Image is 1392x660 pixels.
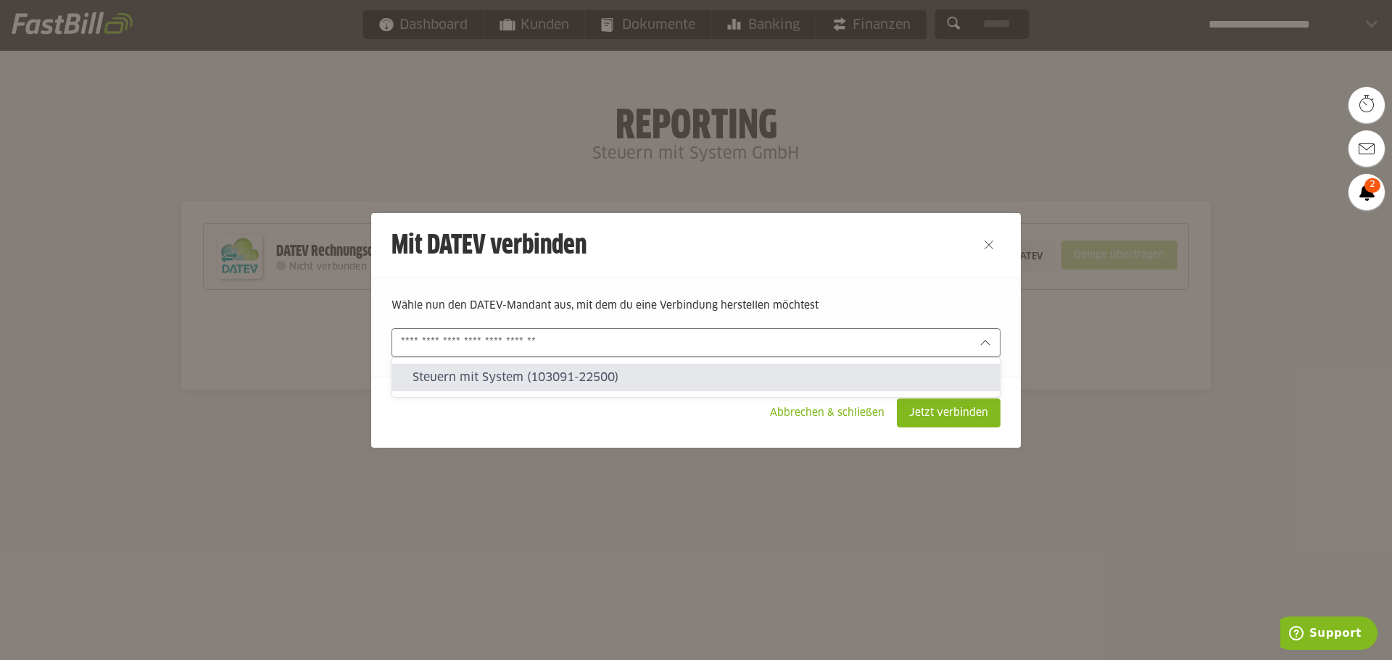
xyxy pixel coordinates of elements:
p: Wähle nun den DATEV-Mandant aus, mit dem du eine Verbindung herstellen möchtest [391,298,1000,314]
iframe: Öffnet ein Widget, in dem Sie weitere Informationen finden [1280,617,1377,653]
a: 2 [1348,174,1385,210]
sl-button: Abbrechen & schließen [758,398,897,427]
sl-option: Steuern mit System (103091-22500) [392,364,1000,391]
sl-button: Jetzt verbinden [897,398,1000,427]
span: 2 [1364,178,1380,193]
